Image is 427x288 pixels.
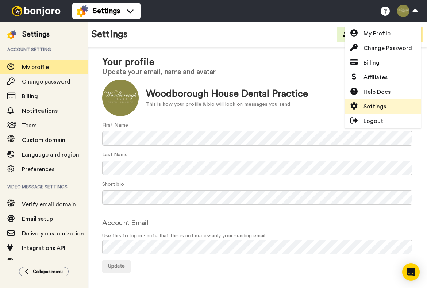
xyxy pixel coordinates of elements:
span: Collapse menu [33,269,63,274]
a: My Profile [345,26,421,41]
button: Invite [337,27,373,42]
div: Settings [22,29,50,39]
span: Change password [22,79,70,85]
label: Short bio [102,181,124,188]
a: Billing [345,55,421,70]
span: Logout [363,117,383,126]
span: Custom domain [22,137,65,143]
h1: Settings [91,29,128,40]
label: First Name [102,122,128,129]
span: Language and region [22,152,79,158]
span: Delivery customization [22,231,84,237]
h1: Your profile [102,57,412,68]
span: Billing [363,58,380,67]
span: Use this to log in - note that this is not necessarily your sending email [102,232,412,240]
div: Woodborough House Dental Practice [146,87,308,101]
a: Affiliates [345,70,421,85]
img: settings-colored.svg [77,5,88,17]
span: Preferences [22,166,54,172]
span: Billing [22,93,38,99]
a: Help Docs [345,85,421,99]
span: Help Docs [363,88,391,96]
span: Settings [93,6,120,16]
img: settings-colored.svg [7,30,16,39]
a: Change Password [345,41,421,55]
label: Account Email [102,218,149,229]
span: My profile [22,64,49,70]
a: Settings [345,99,421,114]
span: Integrations API [22,245,65,251]
span: Affiliates [363,73,388,82]
span: Update [108,264,125,269]
h2: Update your email, name and avatar [102,68,412,76]
div: This is how your profile & bio will look on messages you send [146,101,308,108]
button: Collapse menu [19,267,69,276]
span: My Profile [363,29,391,38]
span: Settings [363,102,386,111]
label: Last Name [102,151,128,159]
span: Notifications [22,108,58,114]
span: Change Password [363,44,412,53]
a: Logout [345,114,421,128]
span: Team [22,123,37,128]
div: Open Intercom Messenger [402,263,420,281]
button: Update [102,260,131,273]
span: Email setup [22,216,53,222]
span: Verify email domain [22,201,76,207]
img: bj-logo-header-white.svg [9,6,64,16]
